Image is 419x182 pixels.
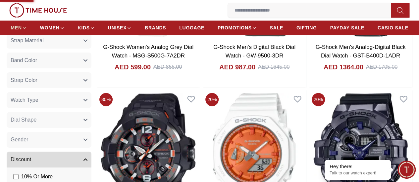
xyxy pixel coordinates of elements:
h4: AED 1364.00 [324,62,363,72]
div: AED 1645.00 [258,63,289,71]
span: 10 % Or More [21,173,53,181]
button: Band Color [7,53,91,68]
a: GIFTING [296,22,317,34]
span: Gender [11,136,28,144]
span: UNISEX [108,24,127,31]
a: PAYDAY SALE [330,22,364,34]
p: Talk to our watch expert! [330,170,386,176]
button: Strap Material [7,33,91,49]
a: G-Shock Men's Digital Black Dial Watch - GW-9500-3DR [213,44,295,59]
span: PROMOTIONS [218,24,252,31]
h4: AED 987.00 [219,62,255,72]
div: Hey there! [330,163,386,170]
span: Watch Type [11,96,38,104]
span: SALE [270,24,283,31]
span: Dial Shape [11,116,36,124]
span: BRANDS [145,24,166,31]
a: WOMEN [40,22,65,34]
span: Strap Color [11,76,37,84]
a: BRANDS [145,22,166,34]
a: KIDS [78,22,95,34]
span: GIFTING [296,24,317,31]
a: UNISEX [108,22,131,34]
a: SALE [270,22,283,34]
span: Discount [11,156,31,164]
button: Gender [7,132,91,148]
span: 30 % [99,93,113,106]
a: G-Shock Men's Analog-Digital Black Dial Watch - GST-B400D-1ADR [316,44,406,59]
button: Discount [7,152,91,167]
span: MEN [11,24,22,31]
button: Dial Shape [7,112,91,128]
img: ... [9,3,67,18]
button: Watch Type [7,92,91,108]
span: 20 % [312,93,325,106]
div: AED 855.00 [153,63,182,71]
a: G-Shock Women's Analog Grey Dial Watch - MSG-S500G-7A2DR [103,44,193,59]
span: Band Color [11,56,37,64]
a: LUGGAGE [179,22,204,34]
h4: AED 599.00 [115,62,151,72]
a: PROMOTIONS [218,22,257,34]
a: CASIO SALE [378,22,408,34]
a: MEN [11,22,27,34]
span: LUGGAGE [179,24,204,31]
button: Strap Color [7,72,91,88]
span: Strap Material [11,37,44,45]
span: PAYDAY SALE [330,24,364,31]
span: WOMEN [40,24,60,31]
input: 10% Or More [13,174,19,179]
span: CASIO SALE [378,24,408,31]
span: 20 % [205,93,219,106]
div: Chat Widget [397,161,416,179]
span: KIDS [78,24,90,31]
div: AED 1705.00 [366,63,397,71]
